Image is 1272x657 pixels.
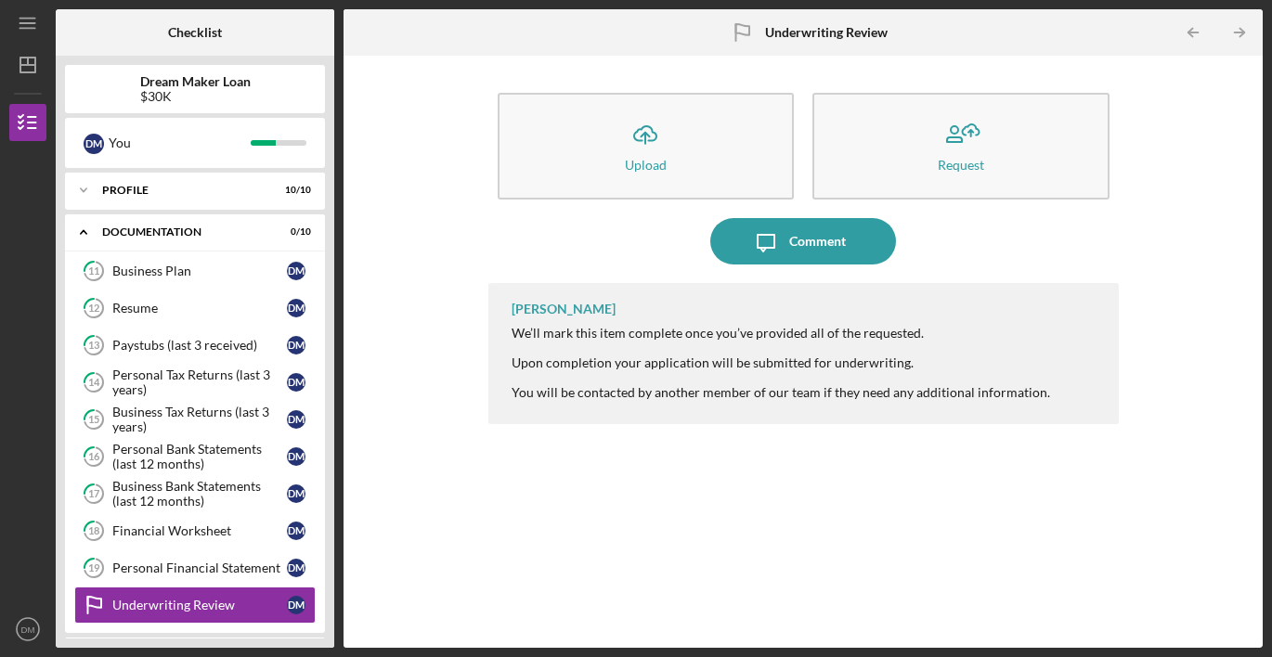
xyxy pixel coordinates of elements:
button: Request [812,93,1110,200]
div: D M [84,134,104,154]
div: D M [287,262,305,280]
a: 18Financial WorksheetDM [74,512,316,549]
div: Request [938,158,984,172]
div: Business Bank Statements (last 12 months) [112,479,287,509]
button: DM [9,611,46,648]
div: D M [287,410,305,429]
div: Resume [112,301,287,316]
div: Business Plan [112,264,287,278]
div: You [109,127,251,159]
div: D M [287,336,305,354]
div: D M [287,559,305,577]
b: Underwriting Review [765,25,888,40]
div: Personal Bank Statements (last 12 months) [112,442,287,471]
a: 13Paystubs (last 3 received)DM [74,327,316,364]
tspan: 17 [88,488,100,500]
div: Underwriting Review [112,598,287,612]
div: $30K [140,89,251,104]
button: Comment [710,218,896,264]
div: Profile [102,185,265,196]
tspan: 19 [88,562,100,574]
tspan: 15 [88,414,99,426]
text: DM [21,625,35,635]
div: Personal Financial Statement [112,560,287,575]
tspan: 18 [88,525,99,537]
tspan: 11 [88,265,99,277]
div: D M [287,299,305,317]
div: Comment [789,218,846,264]
div: [PERSON_NAME] [512,302,616,316]
a: 19Personal Financial StatementDM [74,549,316,586]
div: 0 / 10 [278,226,311,238]
b: Dream Maker Loan [140,74,251,89]
b: Checklist [168,25,222,40]
div: Paystubs (last 3 received) [112,338,287,353]
a: 11Business PlanDM [74,252,316,290]
a: Underwriting ReviewDM [74,586,316,624]
div: D M [287,484,305,503]
div: D M [287,522,305,540]
div: We’ll mark this item complete once you’ve provided all of the requested. Upon completion your app... [512,326,1050,400]
tspan: 14 [88,377,100,389]
div: Business Tax Returns (last 3 years) [112,405,287,434]
a: 14Personal Tax Returns (last 3 years)DM [74,364,316,401]
div: D M [287,596,305,614]
a: 17Business Bank Statements (last 12 months)DM [74,475,316,512]
div: D M [287,447,305,466]
tspan: 16 [88,451,100,463]
div: D M [287,373,305,392]
div: Personal Tax Returns (last 3 years) [112,367,287,397]
a: 12ResumeDM [74,290,316,327]
div: Documentation [102,226,265,238]
tspan: 12 [88,303,99,315]
button: Upload [498,93,795,200]
div: 10 / 10 [278,185,311,196]
a: 15Business Tax Returns (last 3 years)DM [74,401,316,438]
div: Financial Worksheet [112,523,287,538]
a: 16Personal Bank Statements (last 12 months)DM [74,438,316,475]
div: Upload [625,158,667,172]
tspan: 13 [88,340,99,352]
